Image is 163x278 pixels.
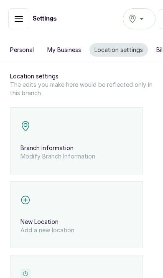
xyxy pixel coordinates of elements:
button: Location settings [89,43,148,57]
p: Location settings [10,72,153,81]
h1: Settings [33,15,57,23]
button: My Business [42,43,86,57]
p: The edits you make here would be reflected only in this branch [10,81,153,97]
button: Personal [5,43,39,57]
p: New Location [20,218,132,226]
p: Branch information [20,144,132,152]
p: Add a new location [20,226,132,234]
div: New LocationAdd a new location [10,181,143,248]
div: Branch informationModify Branch Information [10,107,143,174]
p: Modify Branch Information [20,152,132,161]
